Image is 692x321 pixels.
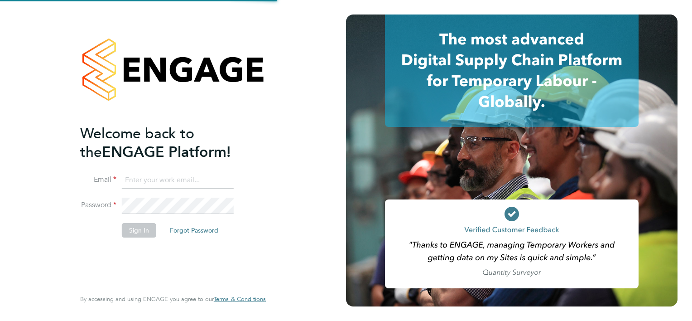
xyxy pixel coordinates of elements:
[122,172,234,189] input: Enter your work email...
[80,124,257,161] h2: ENGAGE Platform!
[80,175,116,185] label: Email
[163,223,226,238] button: Forgot Password
[80,295,266,303] span: By accessing and using ENGAGE you agree to our
[80,125,194,161] span: Welcome back to the
[80,200,116,210] label: Password
[122,223,156,238] button: Sign In
[214,296,266,303] a: Terms & Conditions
